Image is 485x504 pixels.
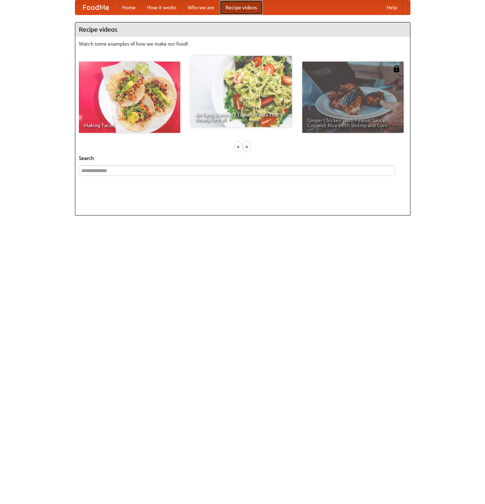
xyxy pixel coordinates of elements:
a: Who we are [182,0,220,15]
span: An Easy, Summery Tomato Pasta That's Ready for Fall [196,112,287,122]
h4: Recipe videos [75,22,410,37]
a: How it works [141,0,182,15]
a: Recipe videos [220,0,263,15]
a: An Easy, Summery Tomato Pasta That's Ready for Fall [191,56,292,127]
a: Home [116,0,141,15]
div: « [235,142,242,151]
span: Making Tacos [84,123,175,128]
h5: Search [79,155,406,162]
a: Making Tacos [79,62,180,133]
p: Watch some examples of how we make our food! [79,40,406,47]
a: Help [381,0,403,15]
div: » [243,142,250,151]
img: 483408.png [393,65,400,72]
a: FoodMe [75,0,116,15]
